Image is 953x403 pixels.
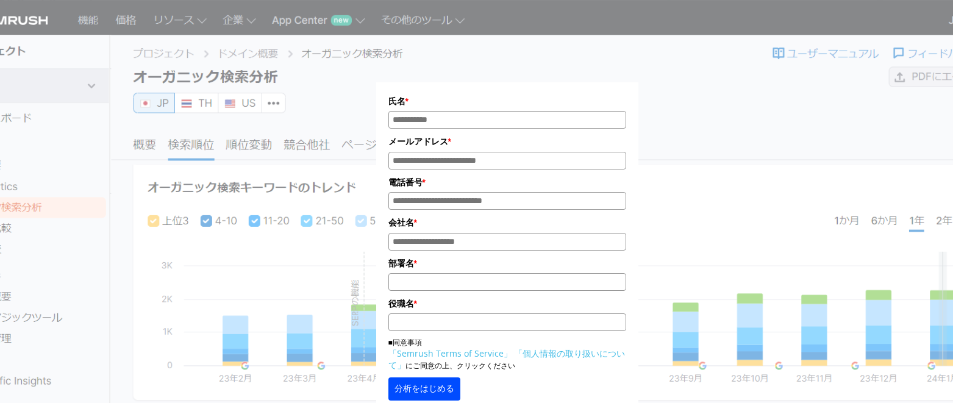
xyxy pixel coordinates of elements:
label: 役職名 [388,297,626,310]
a: 「個人情報の取り扱いについて」 [388,348,625,371]
button: 分析をはじめる [388,377,460,401]
label: 氏名 [388,95,626,108]
label: 電話番号 [388,176,626,189]
p: ■同意事項 にご同意の上、クリックください [388,337,626,371]
a: 「Semrush Terms of Service」 [388,348,512,359]
label: メールアドレス [388,135,626,148]
label: 会社名 [388,216,626,229]
label: 部署名 [388,257,626,270]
